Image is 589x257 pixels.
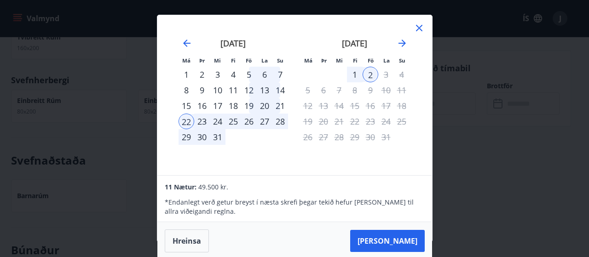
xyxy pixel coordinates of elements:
[165,198,424,216] p: * Endanlegt verð getur breyst í næsta skrefi þegar tekið hefur [PERSON_NAME] til allra viðeigandi...
[179,82,194,98] div: 8
[179,114,194,129] td: Selected as start date. mánudagur, 22. desember 2025
[225,114,241,129] div: 25
[331,129,347,145] td: Not available. miðvikudagur, 28. janúar 2026
[397,38,408,49] div: Move forward to switch to the next month.
[257,82,272,98] div: 13
[225,82,241,98] div: 11
[257,114,272,129] td: Selected. laugardagur, 27. desember 2025
[165,183,196,191] span: 11 Nætur:
[378,67,394,82] td: Not available. laugardagur, 3. janúar 2026
[272,82,288,98] div: 14
[347,67,363,82] div: 1
[241,67,257,82] div: 5
[272,98,288,114] div: 21
[261,57,268,64] small: La
[179,67,194,82] div: Aðeins innritun í boði
[347,82,363,98] td: Not available. fimmtudagur, 8. janúar 2026
[316,129,331,145] td: Not available. þriðjudagur, 27. janúar 2026
[179,98,194,114] div: 15
[378,129,394,145] td: Not available. laugardagur, 31. janúar 2026
[353,57,358,64] small: Fi
[363,67,378,82] div: Aðeins útritun í boði
[210,98,225,114] div: 17
[316,114,331,129] td: Not available. þriðjudagur, 20. janúar 2026
[194,114,210,129] td: Selected. þriðjudagur, 23. desember 2025
[194,67,210,82] td: Choose þriðjudagur, 2. desember 2025 as your check-in date. It’s available.
[241,67,257,82] td: Choose föstudagur, 5. desember 2025 as your check-in date. It’s available.
[331,82,347,98] td: Not available. miðvikudagur, 7. janúar 2026
[198,183,228,191] span: 49.500 kr.
[210,98,225,114] td: Choose miðvikudagur, 17. desember 2025 as your check-in date. It’s available.
[347,114,363,129] td: Not available. fimmtudagur, 22. janúar 2026
[336,57,343,64] small: Mi
[225,82,241,98] td: Choose fimmtudagur, 11. desember 2025 as your check-in date. It’s available.
[378,82,394,98] td: Not available. laugardagur, 10. janúar 2026
[257,67,272,82] div: 6
[272,82,288,98] td: Choose sunnudagur, 14. desember 2025 as your check-in date. It’s available.
[210,67,225,82] td: Choose miðvikudagur, 3. desember 2025 as your check-in date. It’s available.
[257,82,272,98] td: Choose laugardagur, 13. desember 2025 as your check-in date. It’s available.
[257,98,272,114] div: 20
[399,57,405,64] small: Su
[300,82,316,98] td: Not available. mánudagur, 5. janúar 2026
[257,114,272,129] div: 27
[210,82,225,98] td: Choose miðvikudagur, 10. desember 2025 as your check-in date. It’s available.
[383,57,390,64] small: La
[210,114,225,129] td: Selected. miðvikudagur, 24. desember 2025
[241,114,257,129] div: 26
[194,98,210,114] td: Choose þriðjudagur, 16. desember 2025 as your check-in date. It’s available.
[199,57,205,64] small: Þr
[257,67,272,82] td: Choose laugardagur, 6. desember 2025 as your check-in date. It’s available.
[246,57,252,64] small: Fö
[378,98,394,114] td: Not available. laugardagur, 17. janúar 2026
[225,98,241,114] td: Choose fimmtudagur, 18. desember 2025 as your check-in date. It’s available.
[165,229,209,252] button: Hreinsa
[257,98,272,114] td: Choose laugardagur, 20. desember 2025 as your check-in date. It’s available.
[179,67,194,82] td: Choose mánudagur, 1. desember 2025 as your check-in date. It’s available.
[182,57,191,64] small: Má
[194,82,210,98] td: Choose þriðjudagur, 9. desember 2025 as your check-in date. It’s available.
[194,114,210,129] div: 23
[194,82,210,98] div: 9
[210,129,225,145] div: 31
[331,98,347,114] td: Not available. miðvikudagur, 14. janúar 2026
[321,57,327,64] small: Þr
[272,67,288,82] div: 7
[277,57,283,64] small: Su
[194,67,210,82] div: 2
[210,82,225,98] div: 10
[394,67,410,82] td: Not available. sunnudagur, 4. janúar 2026
[342,38,367,49] strong: [DATE]
[300,114,316,129] td: Not available. mánudagur, 19. janúar 2026
[179,129,194,145] div: 29
[210,67,225,82] div: 3
[394,98,410,114] td: Not available. sunnudagur, 18. janúar 2026
[272,114,288,129] td: Selected. sunnudagur, 28. desember 2025
[304,57,312,64] small: Má
[210,114,225,129] div: 24
[241,98,257,114] div: 19
[347,98,363,114] td: Not available. fimmtudagur, 15. janúar 2026
[194,129,210,145] div: 30
[378,114,394,129] td: Not available. laugardagur, 24. janúar 2026
[300,129,316,145] td: Not available. mánudagur, 26. janúar 2026
[316,98,331,114] td: Not available. þriðjudagur, 13. janúar 2026
[272,67,288,82] td: Choose sunnudagur, 7. desember 2025 as your check-in date. It’s available.
[194,129,210,145] td: Selected. þriðjudagur, 30. desember 2025
[225,67,241,82] div: 4
[300,98,316,114] td: Not available. mánudagur, 12. janúar 2026
[181,38,192,49] div: Move backward to switch to the previous month.
[363,98,378,114] td: Not available. föstudagur, 16. janúar 2026
[272,114,288,129] div: 28
[179,129,194,145] td: Selected. mánudagur, 29. desember 2025
[363,67,378,82] td: Selected as end date. föstudagur, 2. janúar 2026
[363,129,378,145] td: Not available. föstudagur, 30. janúar 2026
[394,114,410,129] td: Not available. sunnudagur, 25. janúar 2026
[168,26,421,165] div: Calendar
[347,67,363,82] td: Selected. fimmtudagur, 1. janúar 2026
[241,98,257,114] td: Choose föstudagur, 19. desember 2025 as your check-in date. It’s available.
[368,57,374,64] small: Fö
[241,114,257,129] td: Selected. föstudagur, 26. desember 2025
[272,98,288,114] td: Choose sunnudagur, 21. desember 2025 as your check-in date. It’s available.
[179,98,194,114] td: Choose mánudagur, 15. desember 2025 as your check-in date. It’s available.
